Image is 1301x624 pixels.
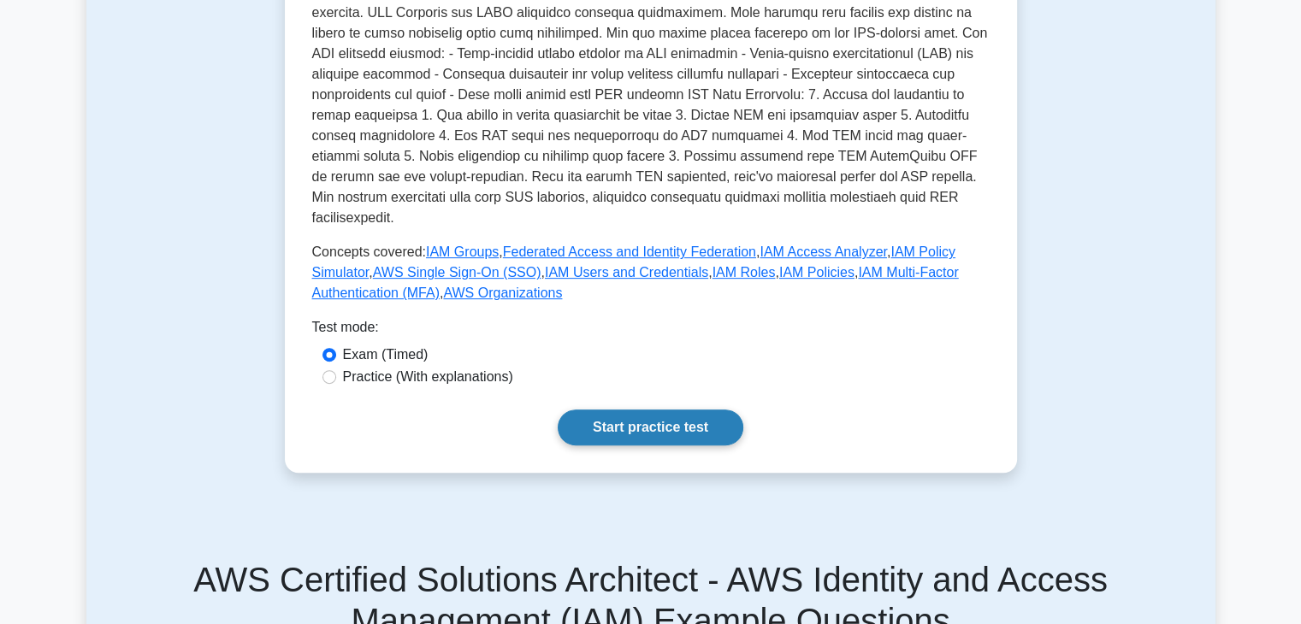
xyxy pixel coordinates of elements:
p: Concepts covered: , , , , , , , , , [312,242,990,303]
a: IAM Policies [779,265,855,280]
a: IAM Users and Credentials [545,265,708,280]
a: Start practice test [558,409,743,445]
label: Exam (Timed) [343,344,429,365]
a: AWS Organizations [443,286,562,300]
a: IAM Roles [713,265,776,280]
label: Practice (With explanations) [343,367,513,387]
a: IAM Groups [426,244,499,259]
a: Federated Access and Identity Federation [503,244,756,259]
a: IAM Access Analyzer [760,244,887,259]
a: AWS Single Sign-On (SSO) [373,265,541,280]
div: Test mode: [312,317,990,344]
